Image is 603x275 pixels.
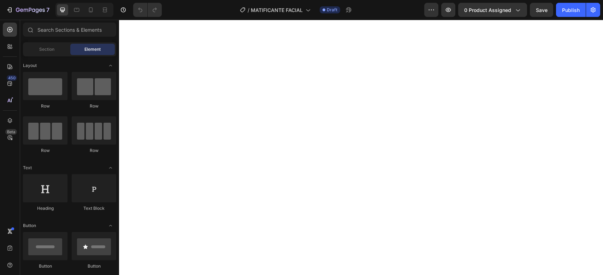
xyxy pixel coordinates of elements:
div: Row [72,103,116,109]
div: Undo/Redo [133,3,162,17]
div: Button [72,263,116,269]
div: Text Block [72,205,116,212]
div: Heading [23,205,67,212]
p: 7 [46,6,49,14]
button: Save [530,3,553,17]
button: 7 [3,3,53,17]
div: 450 [7,75,17,81]
span: Section [39,46,54,53]
span: MATIFICANTE FACIAL [251,6,303,14]
span: Toggle open [105,60,116,71]
span: Save [536,7,548,13]
span: / [248,6,249,14]
span: Toggle open [105,162,116,173]
div: Publish [562,6,580,14]
span: Element [84,46,101,53]
div: Button [23,263,67,269]
iframe: Design area [119,20,603,275]
span: Toggle open [105,220,116,231]
span: Layout [23,62,37,69]
span: Draft [327,7,337,13]
button: Publish [556,3,586,17]
div: Row [23,147,67,154]
span: Text [23,165,32,171]
div: Row [23,103,67,109]
span: Button [23,222,36,229]
button: 0 product assigned [458,3,527,17]
div: Beta [5,129,17,135]
span: 0 product assigned [464,6,511,14]
input: Search Sections & Elements [23,23,116,37]
div: Row [72,147,116,154]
